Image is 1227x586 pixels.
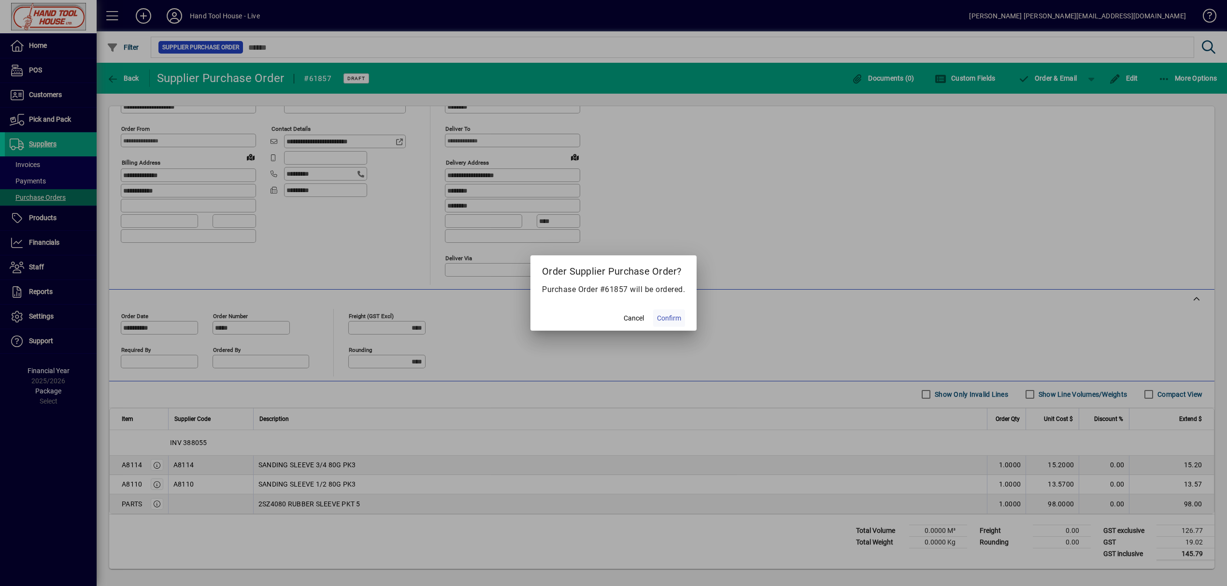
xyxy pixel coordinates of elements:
p: Purchase Order #61857 will be ordered. [542,284,685,295]
button: Confirm [653,309,685,327]
span: Cancel [624,313,644,323]
button: Cancel [618,309,649,327]
h2: Order Supplier Purchase Order? [530,255,697,283]
span: Confirm [657,313,681,323]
